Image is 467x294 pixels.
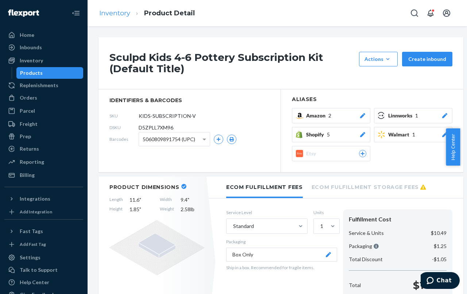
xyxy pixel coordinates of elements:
button: Actions [359,52,398,66]
li: Ecom Fulfillment Storage Fees [312,177,426,197]
div: Products [20,69,43,77]
p: Ship in a box. Recommended for fragile items. [226,264,337,271]
button: Integrations [4,193,83,205]
div: Replenishments [20,82,58,89]
div: Fulfillment Cost [349,215,447,224]
span: 5060809891754 (UPC) [143,133,195,146]
a: Orders [4,92,83,104]
div: Orders [20,94,37,101]
div: Prep [20,133,31,140]
p: $10.49 [431,229,447,237]
div: 1 [320,223,323,230]
div: Integrations [20,195,50,202]
span: 1 [412,131,415,138]
p: $10.69 [413,278,447,293]
span: 9.4 [181,196,204,204]
span: DSKU [109,124,139,131]
div: Home [20,31,34,39]
p: $1.25 [434,243,447,250]
div: Add Fast Tag [20,241,46,247]
span: 1 [415,112,418,119]
a: Settings [4,252,83,263]
p: Total [349,282,361,289]
h2: Aliases [292,97,452,102]
span: Walmart [388,131,412,138]
span: Barcodes [109,136,139,142]
a: Freight [4,118,83,130]
div: Returns [20,145,39,152]
div: Billing [20,171,35,179]
input: 1 [320,223,320,230]
h2: Product Dimensions [109,184,180,190]
span: Length [109,196,123,204]
button: Open Search Box [407,6,422,20]
span: " [139,206,141,212]
button: Box Only [226,248,337,262]
button: Help Center [446,128,460,166]
span: identifiers & barcodes [109,97,270,104]
span: 1.85 [130,206,153,213]
span: Linnworks [388,112,415,119]
div: Talk to Support [20,266,58,274]
span: " [139,197,141,203]
span: " [188,197,189,203]
a: Reporting [4,156,83,168]
span: Etsy [306,150,319,157]
button: Talk to Support [4,264,83,276]
div: Add Integration [20,209,52,215]
span: 11.6 [130,196,153,204]
button: Close Navigation [69,6,83,20]
a: Add Integration [4,208,83,216]
div: Actions [364,55,392,63]
button: Walmart1 [374,127,452,142]
a: Prep [4,131,83,142]
label: Service Level [226,209,308,216]
a: Replenishments [4,80,83,91]
span: Amazon [306,112,328,119]
a: Inventory [4,55,83,66]
a: Parcel [4,105,83,117]
li: Ecom Fulfillment Fees [226,177,303,198]
button: Fast Tags [4,225,83,237]
div: Parcel [20,107,35,115]
p: Service & Units [349,229,384,237]
button: Shopify5 [292,127,370,142]
a: Add Fast Tag [4,240,83,249]
p: Total Discount [349,256,383,263]
div: Standard [233,223,254,230]
button: Amazon2 [292,108,370,123]
ol: breadcrumbs [93,3,201,24]
div: Inbounds [20,44,42,51]
div: Settings [20,254,40,261]
span: SKU [109,113,139,119]
div: Inventory [20,57,43,64]
span: 2 [328,112,331,119]
span: 2.58 lb [181,206,204,213]
div: Reporting [20,158,44,166]
span: 5 [327,131,330,138]
a: Inbounds [4,42,83,53]
div: Freight [20,120,38,128]
a: Help Center [4,276,83,288]
p: Packaging [226,239,337,245]
div: Help Center [20,279,49,286]
h1: Sculpd Kids 4-6 Pottery Subscription Kit (Default Title) [109,52,355,74]
iframe: Opens a widget where you can chat to one of our agents [421,272,460,290]
span: D5ZPLL7XM96 [139,124,173,131]
span: Weight [160,206,174,213]
button: Create inbound [402,52,452,66]
button: Linnworks1 [374,108,452,123]
span: Width [160,196,174,204]
div: Fast Tags [20,228,43,235]
a: Inventory [99,9,130,17]
label: Units [313,209,337,216]
a: Home [4,29,83,41]
p: -$1.05 [432,256,447,263]
img: Flexport logo [8,9,39,17]
button: Open notifications [423,6,438,20]
a: Returns [4,143,83,155]
p: Packaging [349,243,379,250]
a: Product Detail [144,9,195,17]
